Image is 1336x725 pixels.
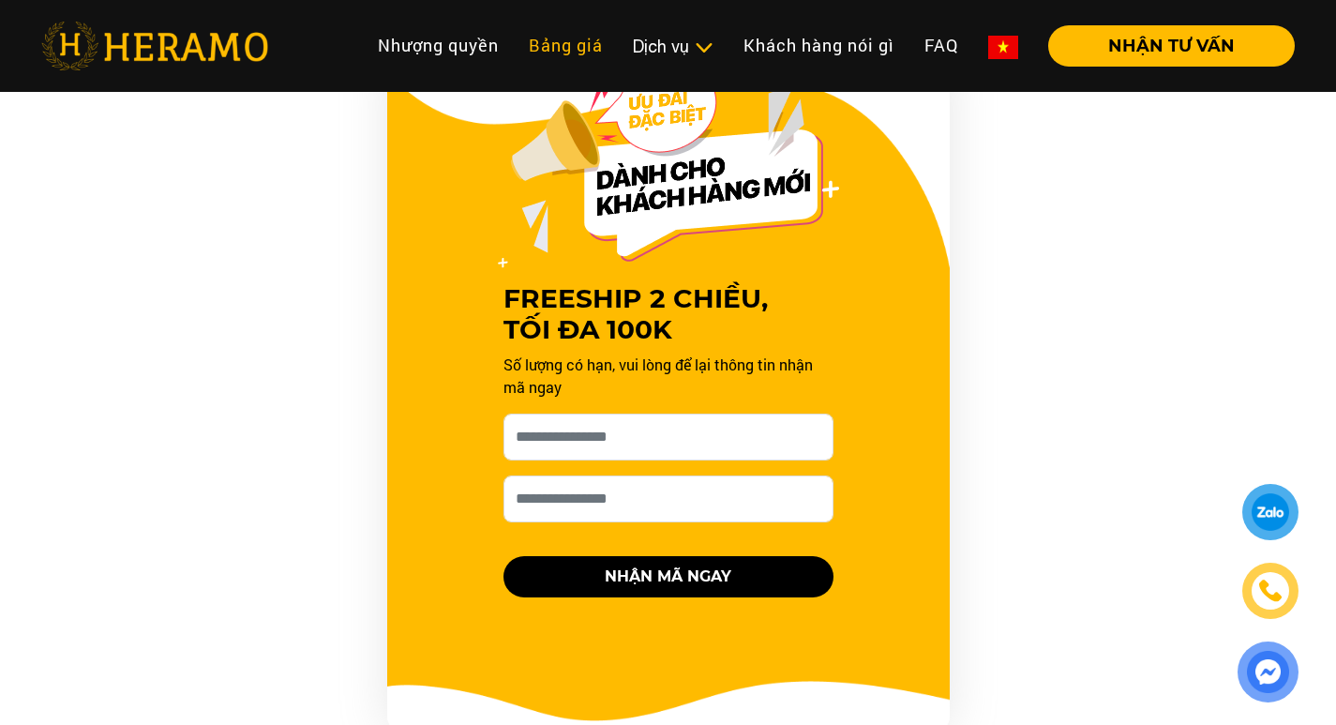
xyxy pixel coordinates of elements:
a: phone-icon [1243,564,1298,618]
img: Offer Header [498,64,839,268]
div: Dịch vụ [633,34,713,59]
img: vn-flag.png [988,36,1018,59]
a: NHẬN TƯ VẤN [1033,38,1295,54]
h3: FREESHIP 2 CHIỀU, TỐI ĐA 100K [503,283,833,346]
img: phone-icon [1257,578,1283,604]
img: subToggleIcon [694,38,713,57]
p: Số lượng có hạn, vui lòng để lại thông tin nhận mã ngay [503,354,833,399]
a: Nhượng quyền [363,25,514,66]
a: Bảng giá [514,25,618,66]
button: NHẬN MÃ NGAY [503,556,833,597]
img: heramo-logo.png [41,22,268,70]
a: FAQ [909,25,973,66]
a: Khách hàng nói gì [728,25,909,66]
button: NHẬN TƯ VẤN [1048,25,1295,67]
